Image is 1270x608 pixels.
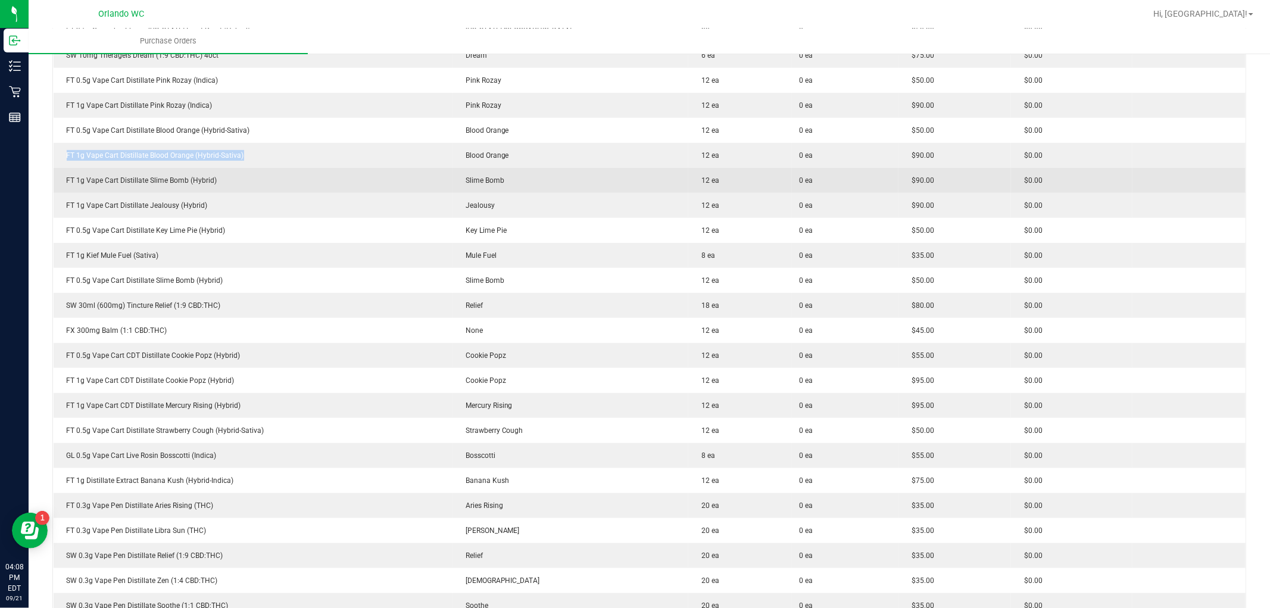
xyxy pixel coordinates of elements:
[61,175,445,186] div: FT 1g Vape Cart Distillate Slime Bomb (Hybrid)
[460,76,501,85] span: Pink Rozay
[799,325,813,336] span: 0 ea
[460,551,483,560] span: Relief
[61,525,445,536] div: FT 0.3g Vape Pen Distillate Libra Sun (THC)
[29,29,308,54] a: Purchase Orders
[61,450,445,461] div: GL 0.5g Vape Cart Live Rosin Bosscotti (Indica)
[460,401,513,410] span: Mercury Rising
[695,576,719,585] span: 20 ea
[906,376,934,385] span: $95.00
[61,150,445,161] div: FT 1g Vape Cart Distillate Blood Orange (Hybrid-Sativa)
[61,125,445,136] div: FT 0.5g Vape Cart Distillate Blood Orange (Hybrid-Sativa)
[799,75,813,86] span: 0 ea
[1018,276,1043,285] span: $0.00
[1153,9,1247,18] span: Hi, [GEOGRAPHIC_DATA]!
[1018,401,1043,410] span: $0.00
[799,150,813,161] span: 0 ea
[5,562,23,594] p: 04:08 PM EDT
[695,401,719,410] span: 12 ea
[1018,351,1043,360] span: $0.00
[1018,551,1043,560] span: $0.00
[61,100,445,111] div: FT 1g Vape Cart Distillate Pink Rozay (Indica)
[799,50,813,61] span: 0 ea
[906,226,934,235] span: $50.00
[460,276,504,285] span: Slime Bomb
[695,76,719,85] span: 12 ea
[1018,101,1043,110] span: $0.00
[799,400,813,411] span: 0 ea
[61,475,445,486] div: FT 1g Distillate Extract Banana Kush (Hybrid-Indica)
[695,451,715,460] span: 8 ea
[1018,76,1043,85] span: $0.00
[1018,376,1043,385] span: $0.00
[460,201,495,210] span: Jealousy
[61,350,445,361] div: FT 0.5g Vape Cart CDT Distillate Cookie Popz (Hybrid)
[695,551,719,560] span: 20 ea
[799,250,813,261] span: 0 ea
[906,351,934,360] span: $55.00
[695,151,719,160] span: 12 ea
[460,101,501,110] span: Pink Rozay
[61,575,445,586] div: SW 0.3g Vape Pen Distillate Zen (1:4 CBD:THC)
[61,425,445,436] div: FT 0.5g Vape Cart Distillate Strawberry Cough (Hybrid-Sativa)
[460,426,523,435] span: Strawberry Cough
[61,50,445,61] div: SW 10mg Theragels Dream (1:9 CBD:THC) 40ct
[695,226,719,235] span: 12 ea
[1018,326,1043,335] span: $0.00
[906,151,934,160] span: $90.00
[61,75,445,86] div: FT 0.5g Vape Cart Distillate Pink Rozay (Indica)
[35,511,49,525] iframe: Resource center unread badge
[906,51,934,60] span: $75.00
[9,86,21,98] inline-svg: Retail
[695,476,719,485] span: 12 ea
[460,226,507,235] span: Key Lime Pie
[460,301,483,310] span: Relief
[695,351,719,360] span: 12 ea
[695,276,719,285] span: 12 ea
[1018,451,1043,460] span: $0.00
[906,276,934,285] span: $50.00
[5,594,23,603] p: 09/21
[906,501,934,510] span: $35.00
[799,125,813,136] span: 0 ea
[906,326,934,335] span: $45.00
[799,200,813,211] span: 0 ea
[460,526,520,535] span: [PERSON_NAME]
[906,476,934,485] span: $75.00
[99,9,145,19] span: Orlando WC
[695,376,719,385] span: 12 ea
[695,501,719,510] span: 20 ea
[460,176,504,185] span: Slime Bomb
[695,326,719,335] span: 12 ea
[1018,226,1043,235] span: $0.00
[460,326,483,335] span: None
[799,425,813,436] span: 0 ea
[1018,51,1043,60] span: $0.00
[906,526,934,535] span: $35.00
[799,450,813,461] span: 0 ea
[61,300,445,311] div: SW 30ml (600mg) Tincture Relief (1:9 CBD:THC)
[1018,501,1043,510] span: $0.00
[460,476,509,485] span: Banana Kush
[695,301,719,310] span: 18 ea
[906,451,934,460] span: $55.00
[1018,251,1043,260] span: $0.00
[695,176,719,185] span: 12 ea
[799,275,813,286] span: 0 ea
[61,200,445,211] div: FT 1g Vape Cart Distillate Jealousy (Hybrid)
[906,251,934,260] span: $35.00
[460,251,497,260] span: Mule Fuel
[799,100,813,111] span: 0 ea
[61,400,445,411] div: FT 1g Vape Cart CDT Distillate Mercury Rising (Hybrid)
[460,126,509,135] span: Blood Orange
[460,501,503,510] span: Aries Rising
[1018,576,1043,585] span: $0.00
[9,60,21,72] inline-svg: Inventory
[906,551,934,560] span: $35.00
[1018,426,1043,435] span: $0.00
[460,576,540,585] span: [DEMOGRAPHIC_DATA]
[799,475,813,486] span: 0 ea
[695,201,719,210] span: 12 ea
[9,35,21,46] inline-svg: Inbound
[695,251,715,260] span: 8 ea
